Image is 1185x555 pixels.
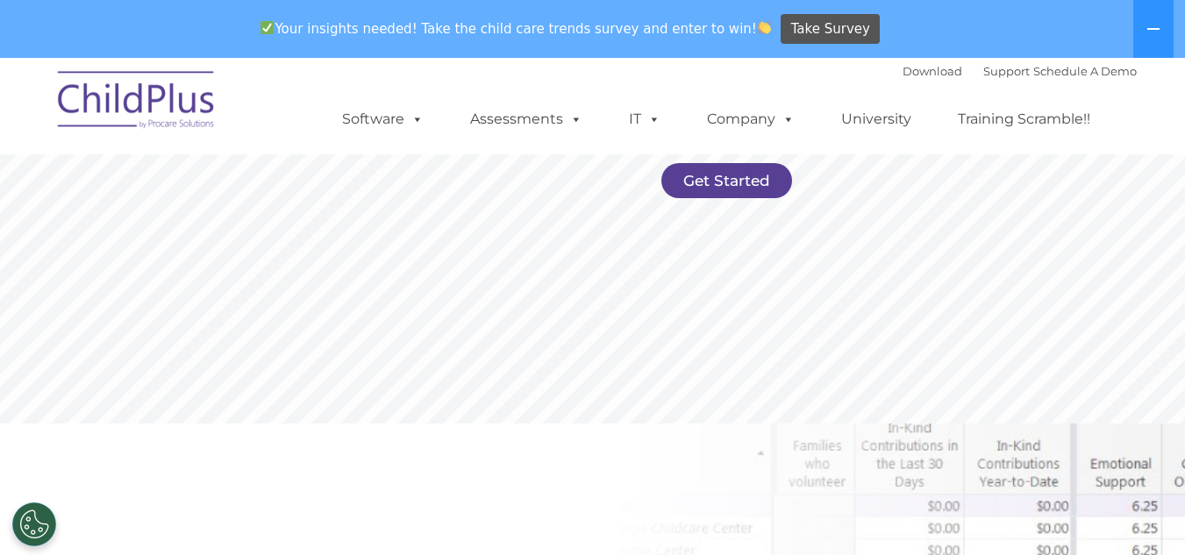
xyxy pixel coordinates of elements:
[903,64,1137,78] font: |
[325,102,441,137] a: Software
[791,14,870,45] span: Take Survey
[453,102,600,137] a: Assessments
[253,11,779,46] span: Your insights needed! Take the child care trends survey and enter to win!
[689,102,812,137] a: Company
[983,64,1030,78] a: Support
[903,64,962,78] a: Download
[12,502,56,546] button: Cookies Settings
[611,102,678,137] a: IT
[1033,64,1137,78] a: Schedule A Demo
[940,102,1108,137] a: Training Scramble!!
[781,14,880,45] a: Take Survey
[261,21,274,34] img: ✅
[49,59,225,146] img: ChildPlus by Procare Solutions
[661,163,792,198] a: Get Started
[824,102,929,137] a: University
[758,21,771,34] img: 👏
